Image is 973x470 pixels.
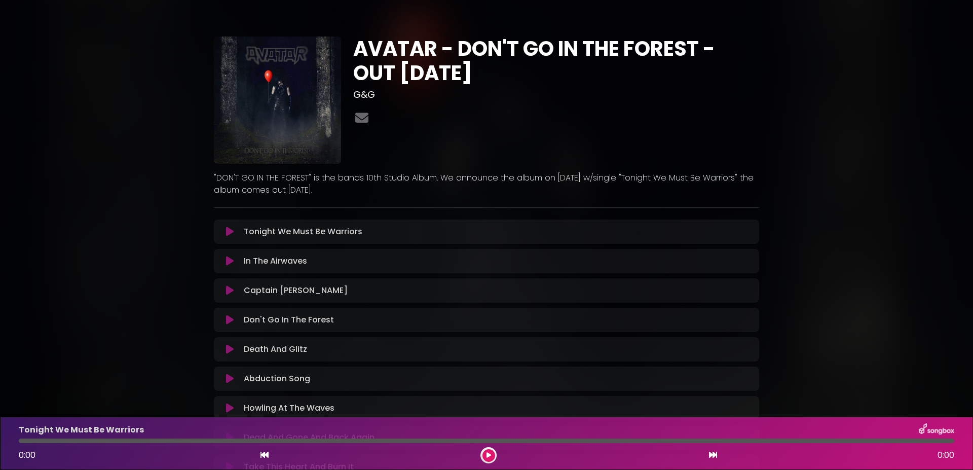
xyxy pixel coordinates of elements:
img: songbox-logo-white.png [919,423,954,437]
p: Captain [PERSON_NAME] [244,284,348,297]
img: F2dxkizfSxmxPj36bnub [214,37,341,164]
p: Death And Glitz [244,343,307,355]
p: Don't Go In The Forest [244,314,334,326]
p: Tonight We Must Be Warriors [244,226,362,238]
p: Abduction Song [244,373,310,385]
p: Tonight We Must Be Warriors [19,424,144,436]
span: 0:00 [938,449,954,461]
span: 0:00 [19,449,35,461]
p: Howling At The Waves [244,402,334,414]
h3: G&G [353,89,759,100]
h1: AVATAR - DON'T GO IN THE FOREST - OUT [DATE] [353,37,759,85]
p: "DON'T GO IN THE FOREST" is the bands 10th Studio Album. We announce the album on [DATE] w/single... [214,172,759,196]
p: In The Airwaves [244,255,307,267]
